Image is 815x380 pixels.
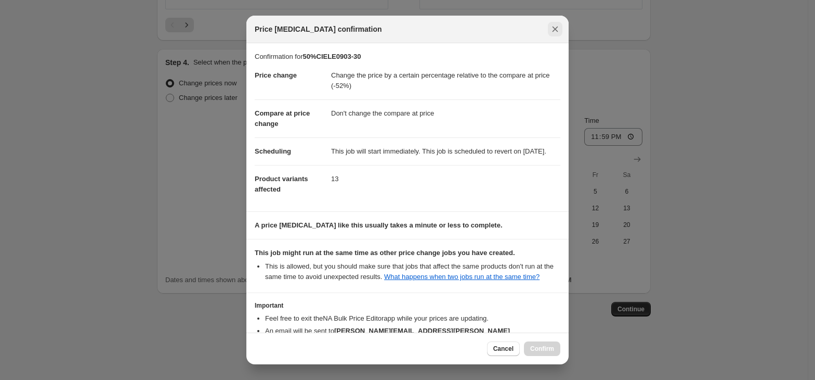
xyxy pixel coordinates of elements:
dd: This job will start immediately. This job is scheduled to revert on [DATE]. [331,137,560,165]
b: 50%CIELE0903-30 [303,53,361,60]
dd: 13 [331,165,560,193]
span: Scheduling [255,147,291,155]
dd: Change the price by a certain percentage relative to the compare at price (-52%) [331,62,560,99]
span: Product variants affected [255,175,308,193]
li: This is allowed, but you should make sure that jobs that affect the same products don ' t run at ... [265,261,560,282]
span: Cancel [493,345,514,353]
span: Price change [255,71,297,79]
b: This job might run at the same time as other price change jobs you have created. [255,249,515,257]
span: Price [MEDICAL_DATA] confirmation [255,24,382,34]
a: What happens when two jobs run at the same time? [384,273,540,281]
li: Feel free to exit the NA Bulk Price Editor app while your prices are updating. [265,313,560,324]
button: Close [548,22,562,36]
li: An email will be sent to when the job has completed . [265,326,560,347]
dd: Don't change the compare at price [331,99,560,127]
b: A price [MEDICAL_DATA] like this usually takes a minute or less to complete. [255,221,503,229]
h3: Important [255,301,560,310]
button: Cancel [487,341,520,356]
span: Compare at price change [255,109,310,128]
p: Confirmation for [255,52,560,62]
b: [PERSON_NAME][EMAIL_ADDRESS][PERSON_NAME][DOMAIN_NAME] [265,327,510,345]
